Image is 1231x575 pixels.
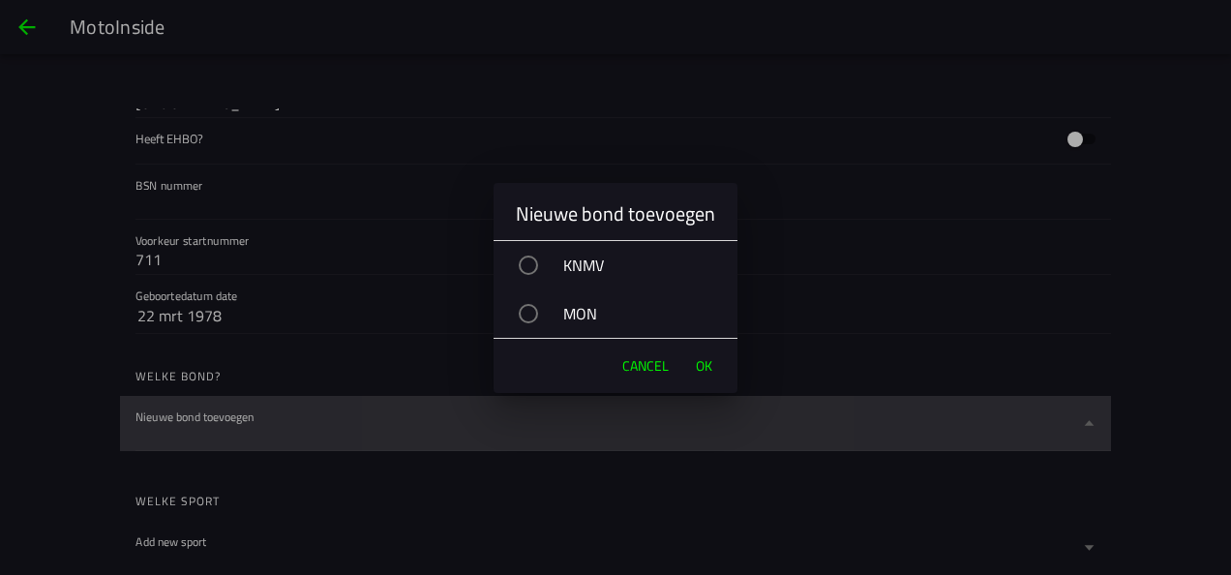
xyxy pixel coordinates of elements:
button: Cancel [613,347,678,385]
div: MON [513,289,737,338]
button: OK [686,347,722,385]
h2: Nieuwe bond toevoegen [516,202,715,226]
span: OK [696,356,712,376]
div: KNMV [513,241,737,289]
span: Cancel [622,356,669,376]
